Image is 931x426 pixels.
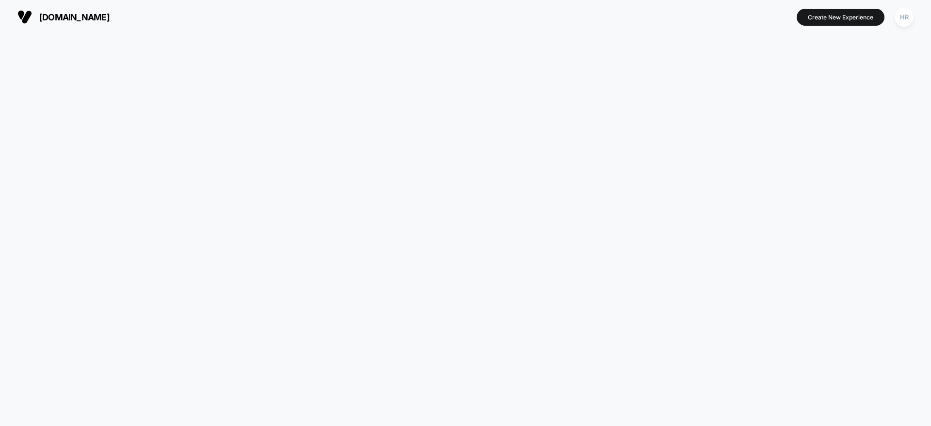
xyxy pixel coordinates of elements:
div: HR [895,8,914,27]
button: Create New Experience [797,9,884,26]
img: Visually logo [17,10,32,24]
button: HR [892,7,916,27]
button: [DOMAIN_NAME] [15,9,112,25]
span: [DOMAIN_NAME] [39,12,110,22]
